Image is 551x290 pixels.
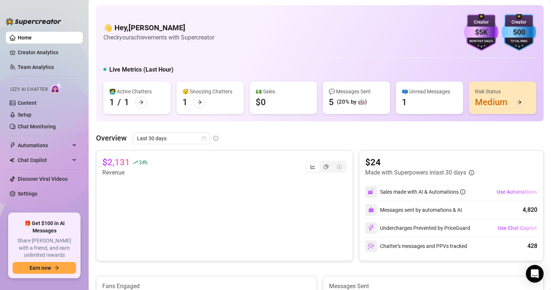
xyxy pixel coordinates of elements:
div: Chatter’s messages and PPVs tracked [365,240,467,252]
a: Discover Viral Videos [18,176,68,182]
div: 4,820 [523,206,537,214]
span: Use Automations [497,189,537,195]
a: Team Analytics [18,64,54,70]
div: 👩‍💻 Active Chatters [109,87,165,96]
div: 1 [124,96,129,108]
article: Made with Superpowers in last 30 days [365,168,466,177]
div: Messages sent by automations & AI [365,204,462,216]
div: 💬 Messages Sent [329,87,384,96]
div: Monthly Sales [464,39,499,44]
article: Check your achievements with Supercreator [103,33,214,42]
div: Undercharges Prevented by PriceGuard [365,222,470,234]
article: Overview [96,132,127,144]
img: blue-badge-DgoSNQY1.svg [502,14,536,51]
span: arrow-right [517,100,522,105]
div: 1 [109,96,114,108]
img: svg%3e [368,207,374,213]
span: Automations [18,139,70,151]
span: Izzy AI Chatter [10,86,48,93]
span: pie-chart [324,164,329,169]
h5: Live Metrics (Last Hour) [109,65,174,74]
div: Risk Status [475,87,530,96]
span: Chat Copilot [18,154,70,166]
img: svg%3e [368,225,374,231]
img: AI Chatter [51,83,62,94]
img: Chat Copilot [10,158,14,163]
span: arrow-right [197,100,202,105]
div: segmented control [305,161,347,173]
span: arrow-right [54,265,59,270]
div: Creator [464,19,499,26]
span: Last 30 days [137,133,206,144]
div: 📪 Unread Messages [402,87,457,96]
div: Sales made with AI & Automations [380,188,465,196]
div: Total Fans [502,39,536,44]
div: Creator [502,19,536,26]
a: Setup [18,112,31,118]
button: Use Automations [496,186,537,198]
div: $5K [464,27,499,38]
img: purple-badge-B9DA21FR.svg [464,14,499,51]
span: arrow-right [138,100,144,105]
span: 34 % [139,159,147,166]
button: Use Chat Copilot [497,222,537,234]
div: 1 [182,96,188,108]
article: $2,131 [102,156,130,168]
div: 500 [502,27,536,38]
div: 💵 Sales [256,87,311,96]
div: Open Intercom Messenger [526,265,544,283]
span: 🎁 Get $100 in AI Messages [13,220,76,234]
article: $24 [365,156,474,168]
div: $0 [256,96,266,108]
a: Creator Analytics [18,46,77,58]
span: rise [133,160,138,165]
span: info-circle [213,136,218,141]
span: thunderbolt [10,142,16,148]
div: 5 [329,96,334,108]
span: dollar-circle [337,164,342,169]
a: Content [18,100,37,106]
img: logo-BBDzfeDw.svg [6,18,61,25]
span: info-circle [460,189,465,194]
div: (20% by 🤖) [337,98,367,107]
span: info-circle [469,170,474,175]
article: Revenue [102,168,147,177]
img: svg%3e [368,189,374,195]
button: Earn nowarrow-right [13,262,76,274]
span: Use Chat Copilot [498,225,537,231]
a: Home [18,35,32,41]
span: Earn now [30,265,51,271]
span: Share [PERSON_NAME] with a friend, and earn unlimited rewards [13,237,76,259]
div: 😴 Snoozing Chatters [182,87,238,96]
div: 1 [402,96,407,108]
img: svg%3e [368,243,374,249]
a: Chat Monitoring [18,124,56,130]
h4: 👋 Hey, [PERSON_NAME] [103,23,214,33]
span: line-chart [310,164,315,169]
div: 428 [527,242,537,251]
a: Settings [18,191,37,197]
span: calendar [202,136,206,141]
